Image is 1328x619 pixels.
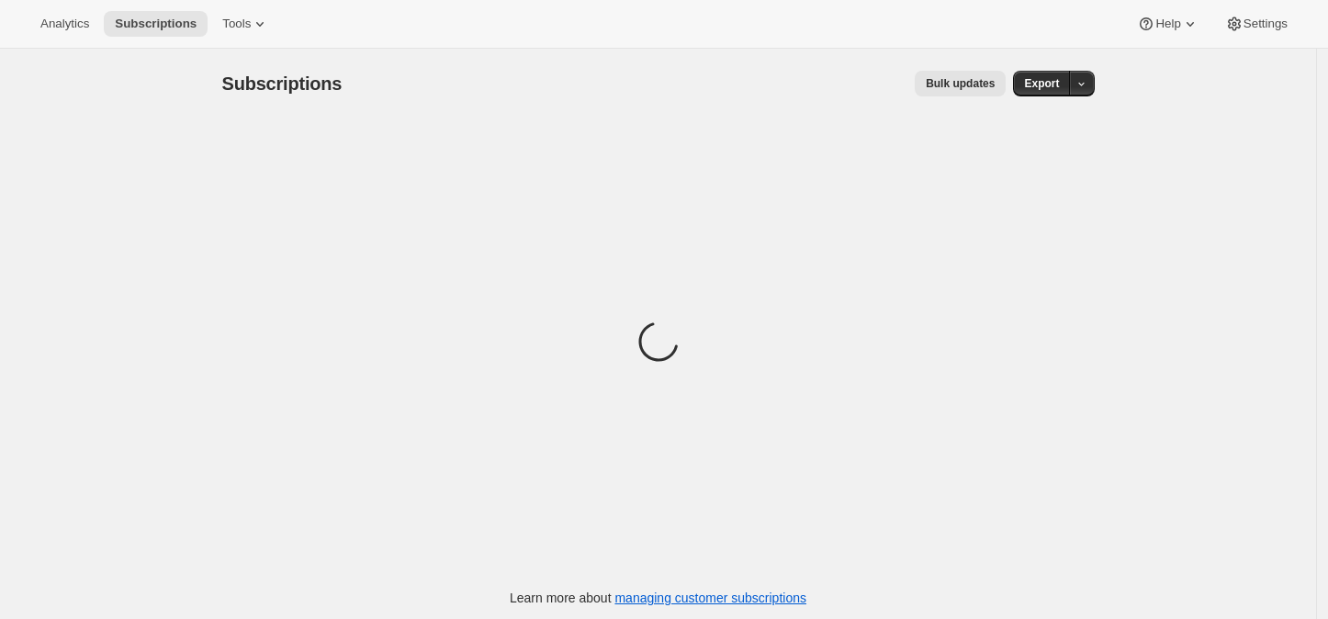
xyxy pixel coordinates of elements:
button: Subscriptions [104,11,208,37]
span: Analytics [40,17,89,31]
a: managing customer subscriptions [614,591,806,605]
span: Tools [222,17,251,31]
button: Help [1126,11,1210,37]
button: Bulk updates [915,71,1006,96]
button: Settings [1214,11,1299,37]
p: Learn more about [510,589,806,607]
span: Bulk updates [926,76,995,91]
button: Tools [211,11,280,37]
span: Subscriptions [115,17,197,31]
span: Help [1155,17,1180,31]
span: Settings [1244,17,1288,31]
span: Export [1024,76,1059,91]
button: Export [1013,71,1070,96]
span: Subscriptions [222,73,343,94]
button: Analytics [29,11,100,37]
